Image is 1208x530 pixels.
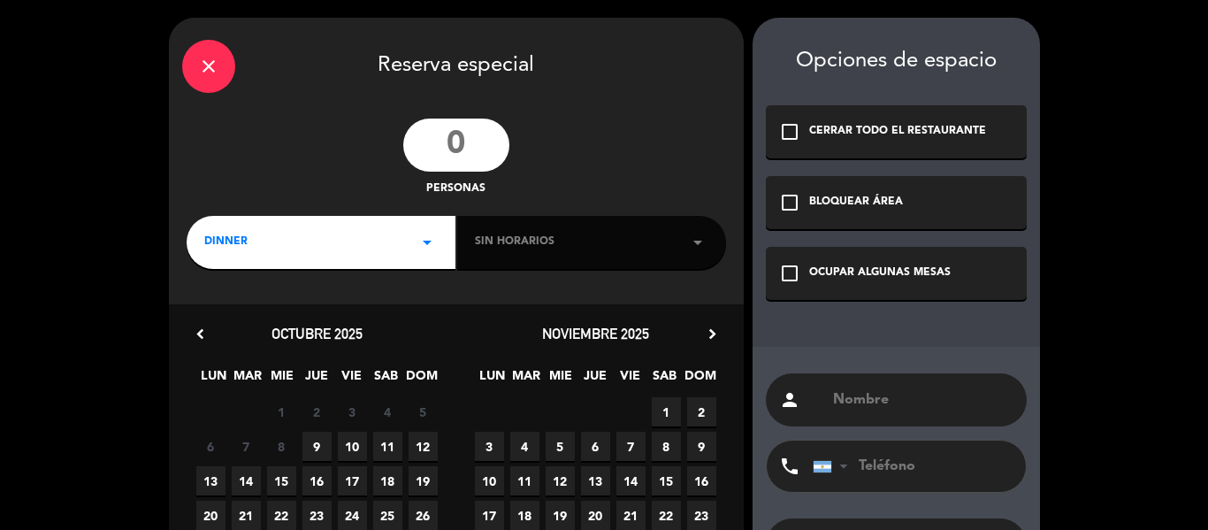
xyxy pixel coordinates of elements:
[616,432,646,461] span: 7
[169,18,744,110] div: Reserva especial
[337,365,366,395] span: VIE
[426,181,485,198] span: personas
[267,466,296,495] span: 15
[373,397,402,426] span: 4
[813,441,1007,492] input: Teléfono
[809,265,951,282] div: OCUPAR ALGUNAS MESAS
[475,466,504,495] span: 10
[581,501,610,530] span: 20
[779,456,800,477] i: phone
[268,365,297,395] span: MIE
[409,501,438,530] span: 26
[581,432,610,461] span: 6
[687,232,708,253] i: arrow_drop_down
[475,234,554,251] span: Sin horarios
[546,432,575,461] span: 5
[809,194,903,211] div: BLOQUEAR ÁREA
[191,325,210,343] i: chevron_left
[542,325,649,342] span: noviembre 2025
[547,365,576,395] span: MIE
[766,49,1027,74] div: Opciones de espacio
[616,501,646,530] span: 21
[703,325,722,343] i: chevron_right
[687,466,716,495] span: 16
[302,501,332,530] span: 23
[475,501,504,530] span: 17
[267,432,296,461] span: 8
[546,501,575,530] span: 19
[373,432,402,461] span: 11
[338,466,367,495] span: 17
[650,365,679,395] span: SAB
[687,397,716,426] span: 2
[779,263,800,284] i: check_box_outline_blank
[652,432,681,461] span: 8
[302,365,332,395] span: JUE
[302,432,332,461] span: 9
[687,432,716,461] span: 9
[204,234,248,251] span: DINNER
[616,466,646,495] span: 14
[512,365,541,395] span: MAR
[409,397,438,426] span: 5
[233,365,263,395] span: MAR
[199,365,228,395] span: LUN
[581,365,610,395] span: JUE
[652,501,681,530] span: 22
[373,466,402,495] span: 18
[779,389,800,411] i: person
[684,365,714,395] span: DOM
[615,365,645,395] span: VIE
[652,466,681,495] span: 15
[687,501,716,530] span: 23
[510,501,539,530] span: 18
[652,397,681,426] span: 1
[510,466,539,495] span: 11
[196,432,226,461] span: 6
[409,466,438,495] span: 19
[510,432,539,461] span: 4
[417,232,438,253] i: arrow_drop_down
[409,432,438,461] span: 12
[302,397,332,426] span: 2
[196,501,226,530] span: 20
[198,56,219,77] i: close
[373,501,402,530] span: 25
[478,365,507,395] span: LUN
[232,501,261,530] span: 21
[232,432,261,461] span: 7
[779,192,800,213] i: check_box_outline_blank
[831,388,1013,412] input: Nombre
[475,432,504,461] span: 3
[267,397,296,426] span: 1
[406,365,435,395] span: DOM
[196,466,226,495] span: 13
[302,466,332,495] span: 16
[338,432,367,461] span: 10
[779,121,800,142] i: check_box_outline_blank
[403,119,509,172] input: 0
[814,442,854,491] div: Argentina: +54
[371,365,401,395] span: SAB
[232,466,261,495] span: 14
[338,397,367,426] span: 3
[546,466,575,495] span: 12
[267,501,296,530] span: 22
[338,501,367,530] span: 24
[809,123,986,141] div: CERRAR TODO EL RESTAURANTE
[271,325,363,342] span: octubre 2025
[581,466,610,495] span: 13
